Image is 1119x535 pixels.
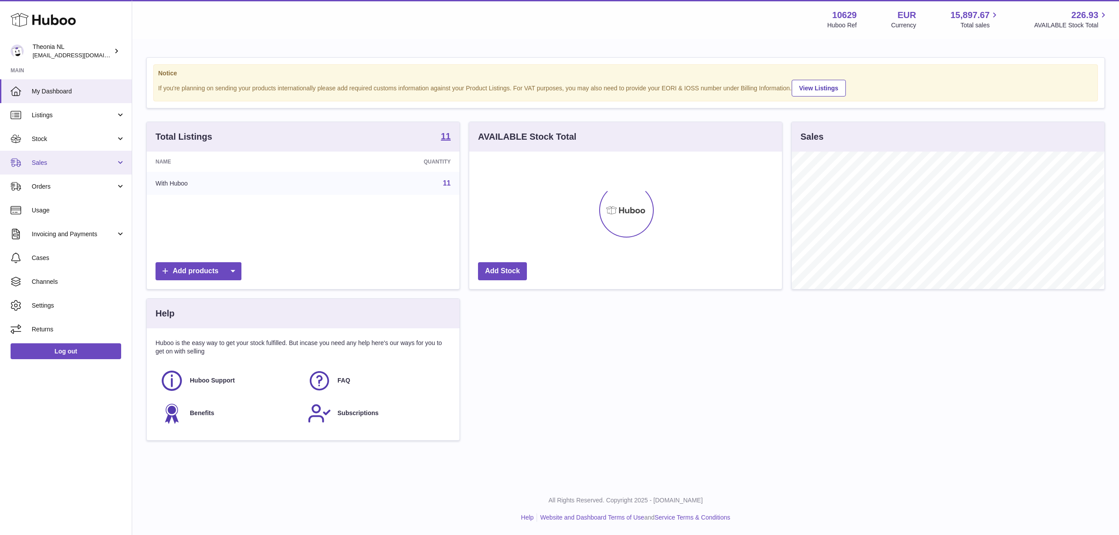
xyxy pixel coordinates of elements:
span: My Dashboard [32,87,125,96]
td: With Huboo [147,172,312,195]
a: Website and Dashboard Terms of Use [540,514,644,521]
h3: Sales [800,131,823,143]
strong: 11 [441,132,451,141]
div: Currency [891,21,916,30]
span: Cases [32,254,125,262]
span: Listings [32,111,116,119]
img: info@wholesomegoods.eu [11,45,24,58]
a: Subscriptions [308,401,446,425]
p: Huboo is the easy way to get your stock fulfilled. But incase you need any help here's our ways f... [156,339,451,356]
h3: Total Listings [156,131,212,143]
th: Quantity [312,152,459,172]
span: 15,897.67 [950,9,989,21]
a: Add products [156,262,241,280]
a: 226.93 AVAILABLE Stock Total [1034,9,1108,30]
li: and [537,513,730,522]
strong: Notice [158,69,1093,78]
span: Returns [32,325,125,334]
a: 11 [441,132,451,142]
span: [EMAIL_ADDRESS][DOMAIN_NAME] [33,52,130,59]
span: Total sales [960,21,1000,30]
span: Stock [32,135,116,143]
strong: EUR [897,9,916,21]
span: Benefits [190,409,214,417]
span: Settings [32,301,125,310]
span: Usage [32,206,125,215]
span: Orders [32,182,116,191]
th: Name [147,152,312,172]
strong: 10629 [832,9,857,21]
h3: Help [156,308,174,320]
a: FAQ [308,369,446,393]
a: 11 [443,179,451,187]
span: Sales [32,159,116,167]
a: Benefits [160,401,299,425]
a: Log out [11,343,121,359]
span: Channels [32,278,125,286]
h3: AVAILABLE Stock Total [478,131,576,143]
p: All Rights Reserved. Copyright 2025 - [DOMAIN_NAME] [139,496,1112,505]
a: Help [521,514,534,521]
span: FAQ [337,376,350,385]
a: View Listings [792,80,846,97]
div: If you're planning on sending your products internationally please add required customs informati... [158,78,1093,97]
span: Huboo Support [190,376,235,385]
a: Huboo Support [160,369,299,393]
a: 15,897.67 Total sales [950,9,1000,30]
span: AVAILABLE Stock Total [1034,21,1108,30]
a: Service Terms & Conditions [655,514,730,521]
span: Invoicing and Payments [32,230,116,238]
span: 226.93 [1071,9,1098,21]
a: Add Stock [478,262,527,280]
div: Theonia NL [33,43,112,59]
div: Huboo Ref [827,21,857,30]
span: Subscriptions [337,409,378,417]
